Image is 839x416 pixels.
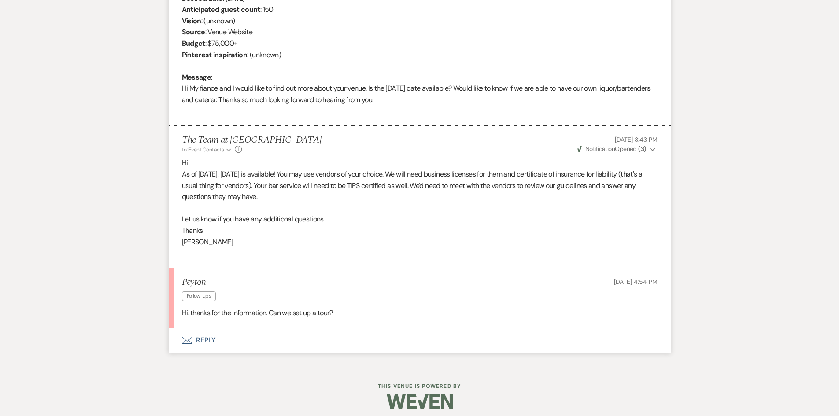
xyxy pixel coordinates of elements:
[182,146,233,154] button: to: Event Contacts
[577,145,647,153] span: Opened
[182,16,201,26] b: Vision
[182,39,205,48] b: Budget
[169,328,671,353] button: Reply
[182,277,221,288] h5: Peyton
[182,157,658,169] p: Hi
[182,307,658,319] p: Hi, thanks for the information. Can we set up a tour?
[182,50,248,59] b: Pinterest inspiration
[182,225,658,236] p: Thanks
[182,236,658,248] p: [PERSON_NAME]
[182,27,205,37] b: Source
[182,214,658,225] p: Let us know if you have any additional questions.
[576,144,658,154] button: NotificationOpened (3)
[182,291,216,301] span: Follow-ups
[585,145,615,153] span: Notification
[638,145,646,153] strong: ( 3 )
[182,135,322,146] h5: The Team at [GEOGRAPHIC_DATA]
[182,169,658,202] p: As of [DATE], [DATE] is available! You may use vendors of your choice. We will need business lice...
[182,5,260,14] b: Anticipated guest count
[182,73,211,82] b: Message
[614,278,657,286] span: [DATE] 4:54 PM
[615,136,657,144] span: [DATE] 3:43 PM
[182,146,224,153] span: to: Event Contacts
